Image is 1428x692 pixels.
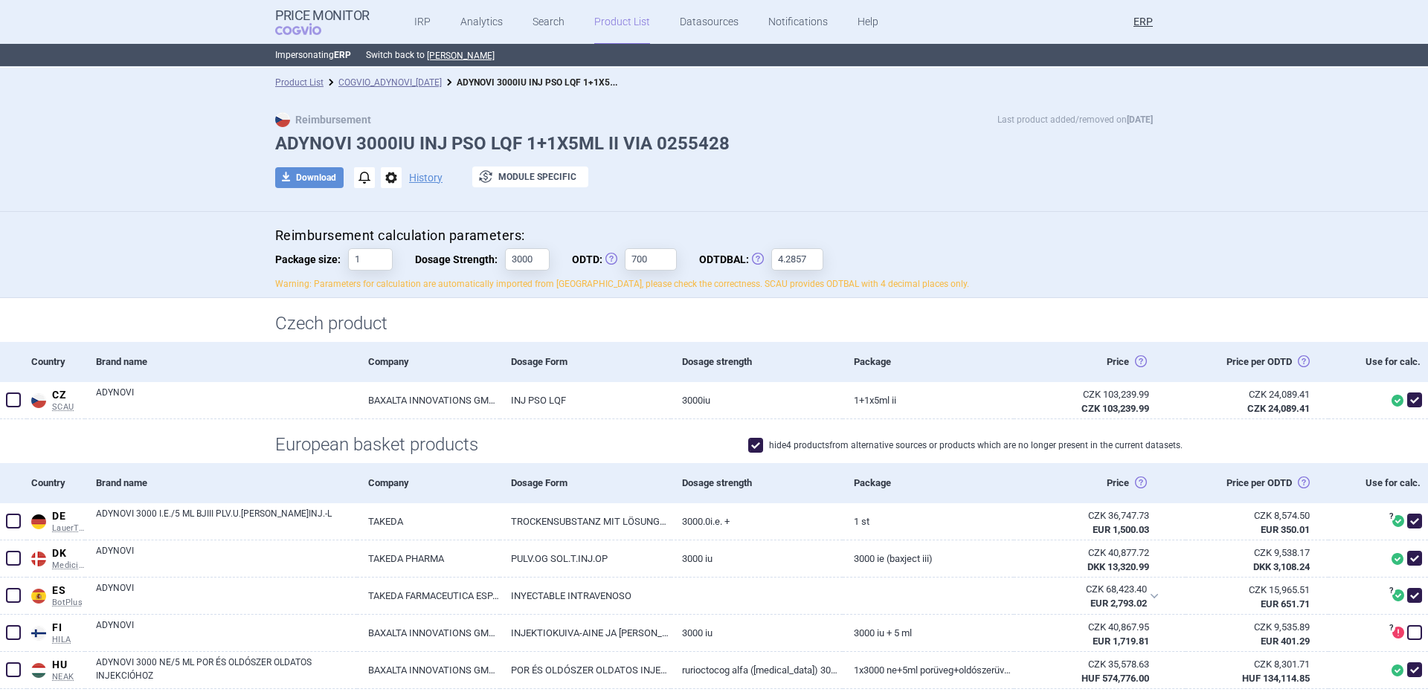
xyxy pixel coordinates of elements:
div: Country [27,463,85,503]
strong: Reimbursement [275,114,371,126]
strong: DKK 3,108.24 [1253,561,1310,572]
li: ADYNOVI 3000IU INJ PSO LQF 1+1X5ML II VIA 0255428 [442,75,620,90]
a: POR ÉS OLDÓSZER OLDATOS INJEKCIÓHOZ [500,652,671,688]
abbr: SP-CAU-010 Španělsko [1024,583,1146,609]
a: 3000 IU + 5 ml [843,615,1014,651]
strong: Price Monitor [275,8,370,23]
label: hide 4 products from alternative sources or products which are no longer present in the current d... [748,438,1183,453]
input: ODTD: [625,248,677,271]
strong: ADYNOVI 3000IU INJ PSO LQF 1+1X5ML II VIA 0255428 [457,74,687,88]
a: TAKEDA PHARMA [357,540,500,577]
div: Price per ODTD [1186,342,1328,382]
strong: EUR 401.29 [1261,636,1310,647]
a: CZK 8,301.71HUF 134,114.85 [1186,652,1328,691]
img: Czech Republic [31,393,46,408]
div: CZK 36,747.73 [1025,509,1148,523]
img: Denmark [31,552,46,566]
strong: DKK 13,320.99 [1087,561,1149,572]
div: Dosage strength [671,342,842,382]
span: HU [52,659,85,672]
strong: HUF 574,776.00 [1081,673,1149,684]
strong: CZK 24,089.41 [1247,403,1310,414]
span: ODTD: [572,248,625,271]
strong: EUR 1,500.03 [1093,524,1149,535]
div: CZK 68,423.40 [1024,583,1146,596]
h1: European basket products [275,434,1153,456]
span: Package size: [275,248,348,271]
a: INYECTABLE INTRAVENOSO [500,578,671,614]
div: CZK 8,574.50 [1197,509,1310,523]
div: CZK 24,089.41 [1197,388,1310,401]
div: CZK 8,301.71 [1197,658,1310,671]
span: BotPlus [52,598,85,608]
a: 1 St [843,503,1014,540]
input: Package size: [348,248,393,271]
h1: Czech product [275,313,1153,334]
a: BAXALTA INNOVATIONS GMBH [357,615,500,651]
div: Dosage Form [500,342,671,382]
div: Price [1014,463,1185,503]
a: ADYNOVI 3000 I.E./5 ML BJIII PLV.U.[PERSON_NAME]INJ.-L [96,507,357,534]
div: CZK 103,239.99 [1025,388,1148,401]
div: CZK 40,867.95 [1025,621,1148,634]
span: FI [52,621,85,635]
abbr: SP-CAU-010 Dánsko [1025,546,1148,573]
span: DE [52,510,85,523]
a: 1x3000 ne+5ml porüveg+oldószerüveg a feloldó eszközzel előre összeszerelve [843,652,1014,688]
a: CZK 15,965.51EUR 651.71 [1186,578,1328,616]
a: 3000 iu [671,540,842,577]
a: CZK 8,574.50EUR 350.01 [1186,503,1328,542]
strong: [DATE] [1127,114,1153,125]
span: ES [52,584,85,598]
img: Finland [31,626,46,641]
span: ? [1386,586,1395,595]
p: Last product added/removed on [997,112,1153,127]
abbr: Česko ex-factory [1025,388,1148,415]
span: HILA [52,635,85,645]
span: ? [1386,512,1395,521]
p: Warning: Parameters for calculation are automatically imported from [GEOGRAPHIC_DATA], please che... [275,278,1153,291]
strong: EUR 651.71 [1261,598,1310,609]
span: COGVIO [275,23,342,35]
strong: EUR 1,719.81 [1093,636,1149,647]
div: Brand name [85,463,357,503]
a: TAKEDA FARMACEUTICA ESPAÑA S.A. [357,578,500,614]
span: ODTDBAL: [699,248,771,271]
a: Product List [275,77,324,88]
a: FIFIHILA [27,618,85,644]
a: CZK 9,538.17DKK 3,108.24 [1186,540,1328,579]
a: ADYNOVI [96,618,357,645]
button: Module specific [472,166,588,187]
div: CZK 68,423.40EUR 2,793.02 [1014,578,1167,615]
a: rurioctocog alfa ([MEDICAL_DATA]) 3000 iu [671,652,842,688]
a: Price MonitorCOGVIO [275,8,370,36]
div: Dosage strength [671,463,842,503]
a: 3000 IE (BaxJect III) [843,540,1014,577]
a: CZK 9,535.89EUR 401.29 [1186,615,1328,653]
a: 3000IU [671,382,842,418]
a: ADYNOVI [96,544,357,571]
div: Price per ODTD [1186,463,1328,503]
a: ADYNOVI 3000 NE/5 ML POR ÉS OLDÓSZER OLDATOS INJEKCIÓHOZ [96,656,357,682]
div: Use for calc. [1328,342,1428,382]
a: CZK 24,089.41CZK 24,089.41 [1186,382,1328,421]
a: 3000.0I.E. + [671,503,842,540]
input: ODTDBAL: [771,248,823,271]
abbr: SP-CAU-010 Německo [1025,509,1148,536]
li: COGVIO_ADYNOVI_05.09.2025 [324,75,442,90]
a: BAXALTA INNOVATIONS GMBH, [GEOGRAPHIC_DATA] [357,382,500,418]
a: ADYNOVI [96,581,357,608]
a: PULV.OG SOL.T.INJ.OP [500,540,671,577]
span: SCAU [52,402,85,413]
a: DKDKMedicinpriser [27,544,85,570]
button: History [409,172,443,183]
div: Country [27,342,85,382]
img: CZ [275,112,290,127]
a: INJ PSO LQF [500,382,671,418]
img: Hungary [31,663,46,678]
div: Company [357,463,500,503]
strong: ERP [334,50,351,60]
div: CZK 9,538.17 [1197,546,1310,560]
strong: EUR 2,793.02 [1090,598,1147,609]
a: COGVIO_ADYNOVI_[DATE] [338,77,442,88]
